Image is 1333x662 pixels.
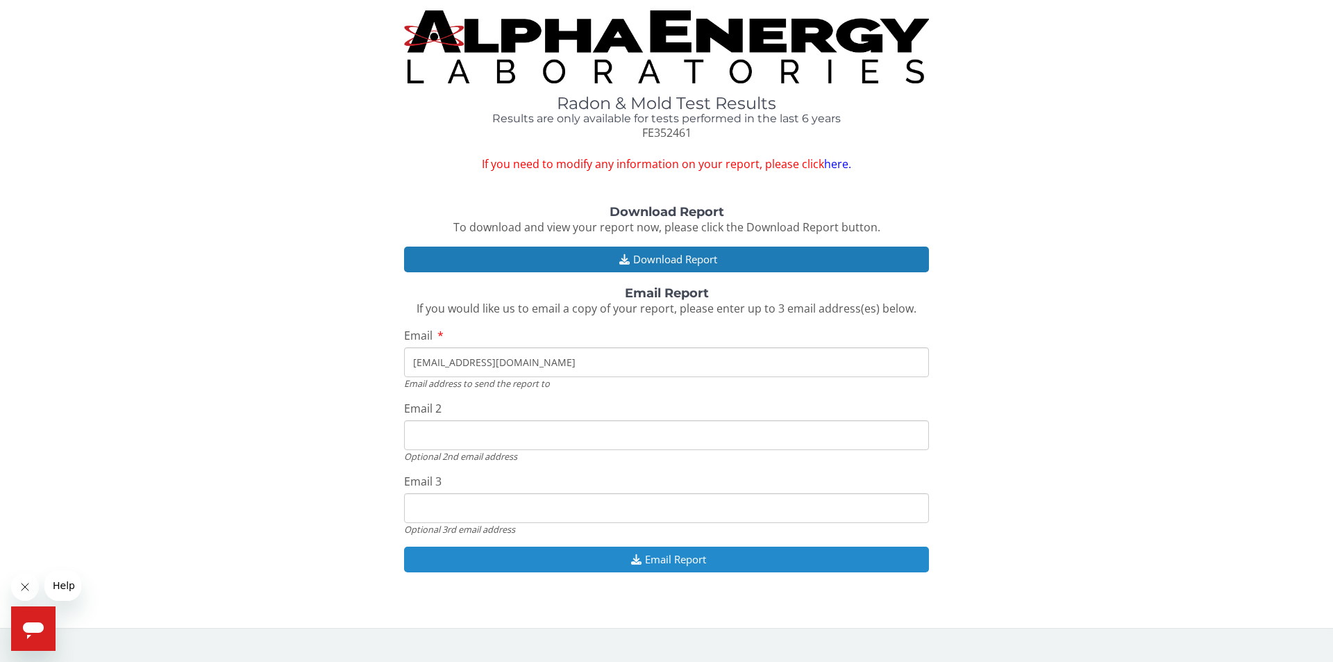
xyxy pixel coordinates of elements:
[824,156,851,172] a: here.
[404,547,929,572] button: Email Report
[417,301,916,316] span: If you would like us to email a copy of your report, please enter up to 3 email address(es) below.
[404,113,929,125] h4: Results are only available for tests performed in the last 6 years
[453,220,880,235] span: To download and view your report now, please click the Download Report button.
[610,204,724,220] strong: Download Report
[404,474,442,489] span: Email 3
[642,125,691,140] span: FE352461
[625,286,709,301] strong: Email Report
[404,94,929,113] h1: Radon & Mold Test Results
[404,247,929,272] button: Download Report
[404,401,442,416] span: Email 2
[11,606,56,651] iframe: Button to launch messaging window
[404,156,929,172] span: If you need to modify any information on your report, please click
[404,328,433,343] span: Email
[404,523,929,536] div: Optional 3rd email address
[404,377,929,390] div: Email address to send the report to
[404,450,929,463] div: Optional 2nd email address
[11,573,39,601] iframe: Close message
[404,10,929,83] img: TightCrop.jpg
[44,570,81,601] iframe: Message from company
